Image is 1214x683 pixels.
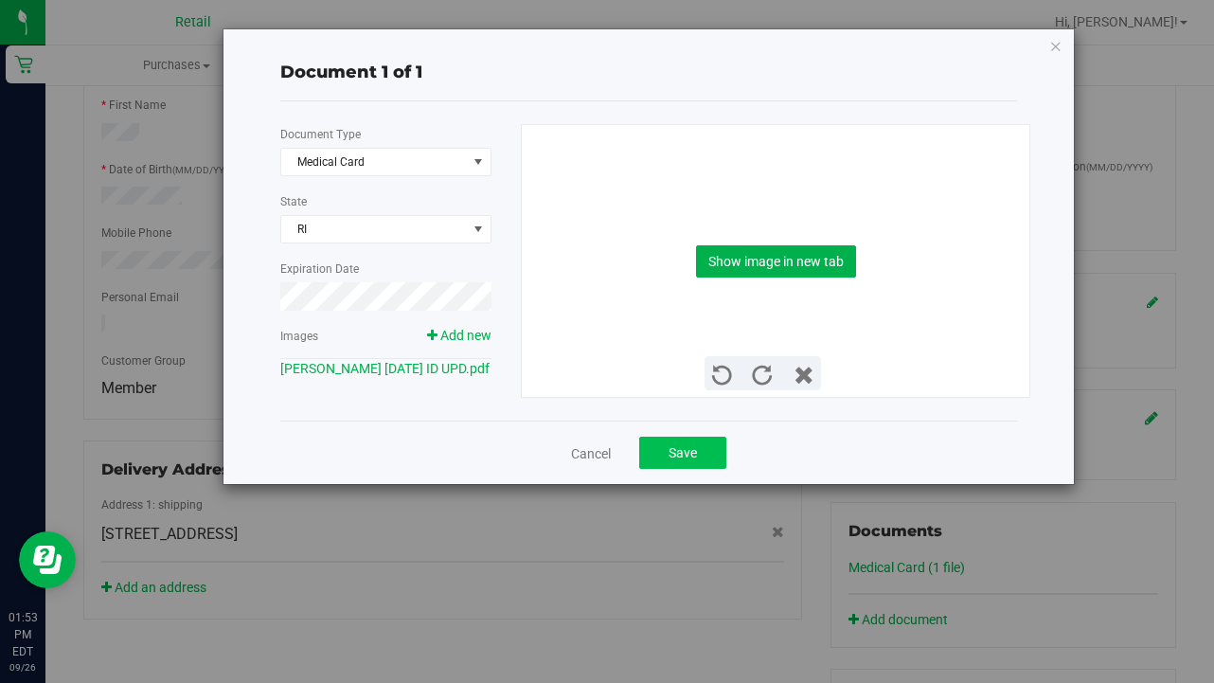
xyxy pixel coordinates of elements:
label: State [280,193,307,210]
span: Medical Card [281,149,467,175]
label: Document Type [280,126,361,143]
div: Document 1 of 1 [280,60,1017,85]
iframe: Resource center [19,531,76,588]
a: [PERSON_NAME] [DATE] ID UPD.pdf [280,361,490,376]
span: RI [281,216,491,243]
span: Save [669,445,697,460]
a: Cancel [571,444,611,463]
button: Save [639,437,726,469]
label: Images [280,328,318,345]
span: select [467,149,491,175]
span: Add new [440,328,491,343]
label: Expiration Date [280,261,359,278]
button: Show image in new tab [696,245,856,278]
a: Add new [427,328,491,343]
